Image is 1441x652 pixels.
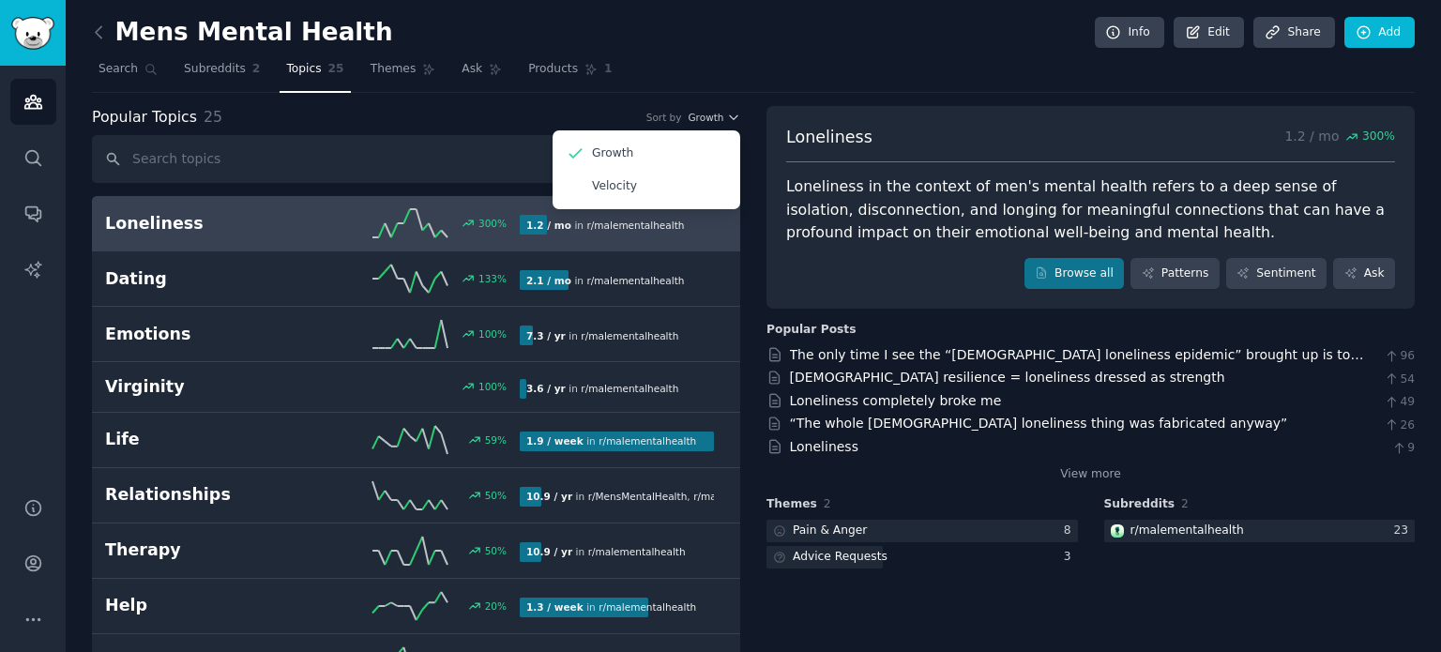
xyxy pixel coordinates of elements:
[1333,258,1395,290] a: Ask
[581,330,678,341] span: r/ malementalhealth
[586,220,684,231] span: r/ malementalhealth
[793,549,887,566] div: Advice Requests
[286,61,321,78] span: Topics
[105,594,312,617] h2: Help
[92,579,740,634] a: Help20%1.3 / weekin r/malementalhealth
[105,375,312,399] h2: Virginity
[581,383,678,394] span: r/ malementalhealth
[92,362,740,413] a: Virginity100%3.6 / yrin r/malementalhealth
[1393,523,1415,539] div: 23
[462,61,482,78] span: Ask
[526,601,584,613] b: 1.3 / week
[526,383,566,394] b: 3.6 / yr
[99,61,138,78] span: Search
[1384,417,1415,434] span: 26
[520,270,690,290] div: in
[92,54,164,93] a: Search
[11,17,54,50] img: GummySearch logo
[526,546,572,557] b: 10.9 / yr
[520,326,685,345] div: in
[766,496,817,513] span: Themes
[592,178,637,195] p: Velocity
[790,347,1364,382] a: The only time I see the “[DEMOGRAPHIC_DATA] loneliness epidemic” brought up is to insult men
[520,379,685,399] div: in
[485,544,507,557] div: 50 %
[1384,348,1415,365] span: 96
[522,54,618,93] a: Products1
[766,322,857,339] div: Popular Posts
[599,601,696,613] span: r/ malementalhealth
[786,175,1395,245] div: Loneliness in the context of men's mental health refers to a deep sense of isolation, disconnecti...
[520,215,690,235] div: in
[520,542,692,562] div: in
[1284,126,1395,149] p: 1.2 / mo
[526,220,571,231] b: 1.2 / mo
[1024,258,1125,290] a: Browse all
[526,435,584,447] b: 1.9 / week
[793,523,867,539] div: Pain & Anger
[485,489,507,502] div: 50 %
[1344,17,1415,49] a: Add
[687,491,690,502] span: ,
[92,523,740,579] a: Therapy50%10.9 / yrin r/malementalhealth
[1111,524,1124,538] img: malementalhealth
[252,61,261,78] span: 2
[184,61,246,78] span: Subreddits
[526,330,566,341] b: 7.3 / yr
[1253,17,1334,49] a: Share
[1130,523,1244,539] div: r/ malementalhealth
[526,275,571,286] b: 2.1 / mo
[520,487,714,507] div: in
[1174,17,1244,49] a: Edit
[105,212,312,235] h2: Loneliness
[105,483,312,507] h2: Relationships
[105,428,312,451] h2: Life
[688,111,740,124] button: Growth
[92,18,393,48] h2: Mens Mental Health
[92,307,740,362] a: Emotions100%7.3 / yrin r/malementalhealth
[478,217,507,230] div: 300 %
[455,54,508,93] a: Ask
[588,546,686,557] span: r/ malementalhealth
[1181,497,1189,510] span: 2
[92,413,740,468] a: Life59%1.9 / weekin r/malementalhealth
[204,108,222,126] span: 25
[766,546,1078,569] a: Advice Requests3
[92,106,197,129] span: Popular Topics
[520,432,703,451] div: in
[1384,371,1415,388] span: 54
[92,196,740,251] a: Loneliness300%1.2 / moin r/malementalhealth
[790,393,1002,408] a: Loneliness completely broke me
[177,54,266,93] a: Subreddits2
[1064,523,1078,539] div: 8
[604,61,613,78] span: 1
[105,538,312,562] h2: Therapy
[790,439,858,454] a: Loneliness
[646,111,682,124] div: Sort by
[371,61,417,78] span: Themes
[790,416,1288,431] a: “The whole [DEMOGRAPHIC_DATA] loneliness thing was fabricated anyway”
[520,598,703,617] div: in
[280,54,350,93] a: Topics25
[1064,549,1078,566] div: 3
[786,126,872,149] span: Loneliness
[599,435,696,447] span: r/ malementalhealth
[1095,17,1164,49] a: Info
[92,468,740,523] a: Relationships50%10.9 / yrin r/MensMentalHealth,r/malementalhealth
[1130,258,1219,290] a: Patterns
[592,145,633,162] p: Growth
[485,433,507,447] div: 59 %
[1391,440,1415,457] span: 9
[528,61,578,78] span: Products
[586,275,684,286] span: r/ malementalhealth
[328,61,344,78] span: 25
[92,251,740,307] a: Dating133%2.1 / moin r/malementalhealth
[1104,496,1176,513] span: Subreddits
[1384,394,1415,411] span: 49
[1362,129,1395,145] span: 300 %
[1226,258,1327,290] a: Sentiment
[1060,466,1121,483] a: View more
[688,111,723,124] span: Growth
[588,491,688,502] span: r/ MensMentalHealth
[92,135,740,183] input: Search topics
